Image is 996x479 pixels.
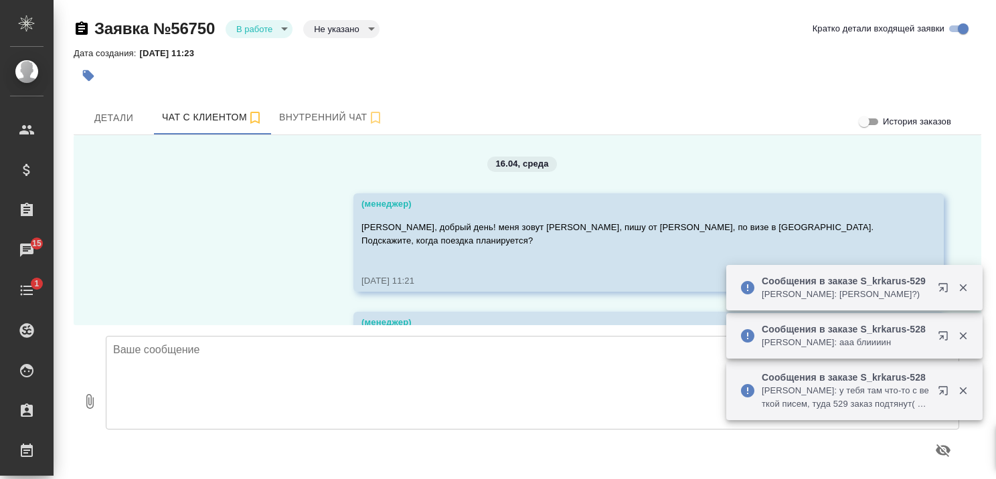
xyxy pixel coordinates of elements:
p: Сообщения в заказе S_krkarus-529 [762,274,929,288]
button: Открыть в новой вкладке [930,274,962,306]
p: Сообщения в заказе S_krkarus-528 [762,322,929,336]
button: Закрыть [949,385,977,397]
p: [PERSON_NAME]: у тебя там что-то с веткой писем, туда 529 заказ подтянут( по этому наверно КЛ и н... [762,384,929,411]
button: Закрыть [949,330,977,342]
button: Закрыть [949,282,977,294]
p: [PERSON_NAME]: ааа блиииин [762,336,929,349]
div: [DATE] 11:21 [361,274,897,288]
p: [PERSON_NAME]: [PERSON_NAME]?) [762,288,929,301]
span: Кратко детали входящей заявки [813,22,944,35]
div: (менеджер) [361,197,897,211]
div: В работе [303,20,379,38]
button: Открыть в новой вкладке [930,377,962,409]
div: (менеджер) [361,316,897,329]
p: Дата создания: [74,48,139,58]
svg: Подписаться [247,110,263,126]
div: В работе [226,20,293,38]
p: [DATE] 11:23 [139,48,204,58]
button: Открыть в новой вкладке [930,322,962,355]
span: 1 [26,277,47,290]
a: Заявка №56750 [94,19,215,37]
button: Не указано [310,23,363,35]
span: Внутренний чат [279,109,384,126]
button: Скопировать ссылку [74,21,90,37]
a: 15 [3,233,50,267]
span: Детали [82,110,146,126]
p: Сообщения в заказе S_krkarus-528 [762,371,929,384]
span: История заказов [883,115,951,128]
a: 1 [3,274,50,307]
p: 16.04, среда [495,157,548,171]
p: [PERSON_NAME], добрый день! меня зовут [PERSON_NAME], пишу от [PERSON_NAME], по визе в [GEOGRAPHI... [361,221,897,248]
button: 79030473401 (Дарья Рожкова) - (undefined) [154,101,271,134]
span: 15 [24,237,50,250]
svg: Подписаться [367,110,384,126]
button: В работе [232,23,276,35]
span: Чат с клиентом [162,109,263,126]
button: Добавить тэг [74,61,103,90]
